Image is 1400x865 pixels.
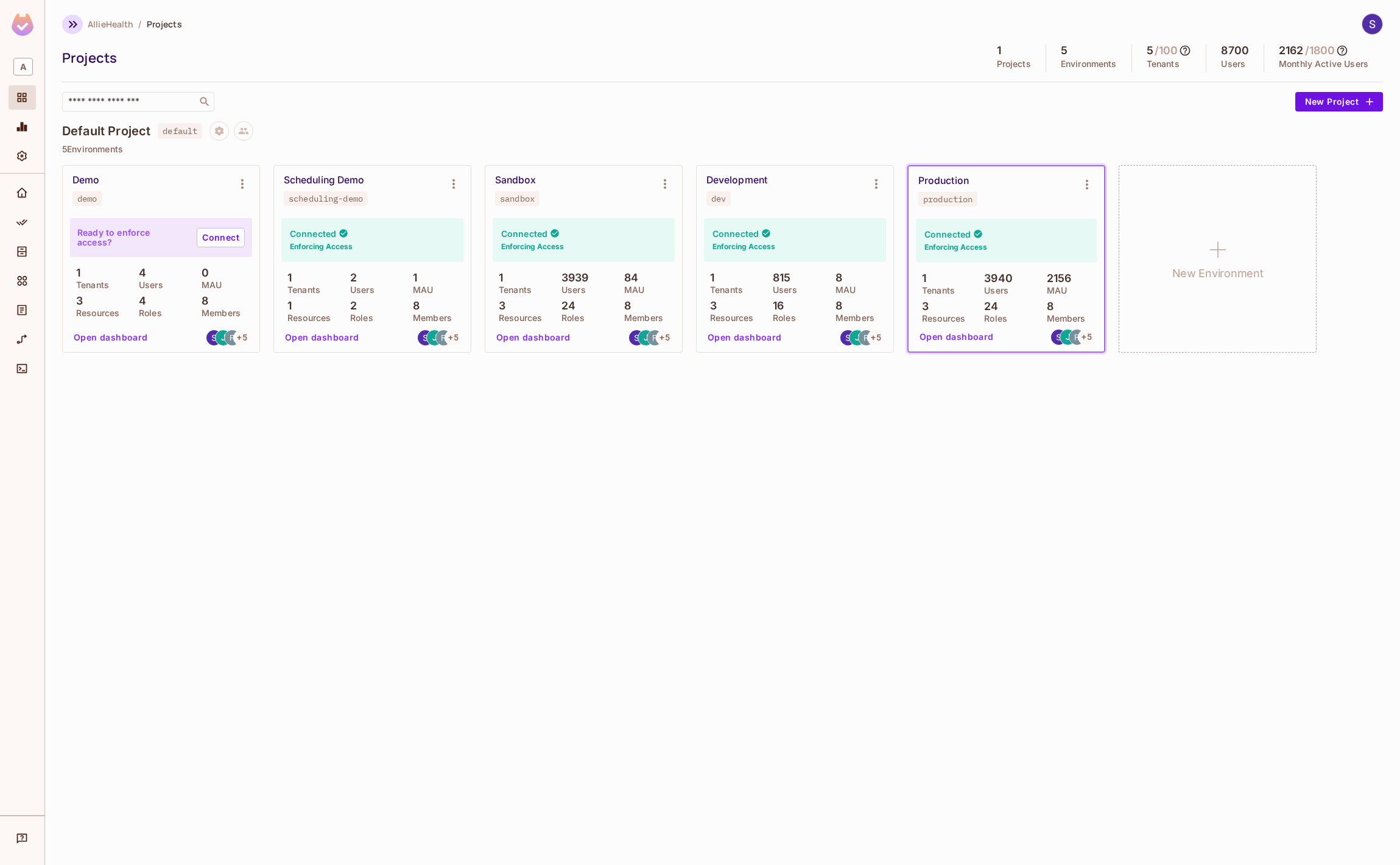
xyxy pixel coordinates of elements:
[618,272,638,284] p: 84
[133,280,163,290] p: Users
[1362,14,1382,34] img: Stephen Morrison
[704,300,717,312] p: 3
[555,272,589,284] p: 3939
[653,172,677,196] button: Environment settings
[1041,300,1054,312] p: 8
[70,308,119,318] p: Resources
[448,333,458,342] span: + 5
[407,300,420,312] p: 8
[1221,59,1245,69] p: Users
[281,272,292,284] p: 1
[978,314,1007,323] p: Roles
[618,285,644,295] p: MAU
[924,242,987,253] h6: Enforcing Access
[1221,44,1249,57] h5: 8700
[77,228,187,247] p: Ready to enforce access?
[767,272,791,284] p: 815
[289,194,363,203] div: scheduling-demo
[9,115,36,139] div: Monitoring
[1061,59,1117,69] p: Environments
[344,272,357,284] p: 2
[997,44,1001,57] h5: 1
[1279,59,1368,69] p: Monthly Active Users
[1305,44,1335,57] h5: / 1800
[281,300,292,312] p: 1
[195,280,222,290] p: MAU
[407,313,452,323] p: Members
[206,330,222,345] img: stephen@alliehealth.com
[72,174,99,186] div: Demo
[1147,59,1180,69] p: Tenants
[9,53,36,80] div: Workspace: AllieHealth
[916,286,955,295] p: Tenants
[767,285,797,295] p: Users
[493,313,542,323] p: Resources
[924,228,971,240] h4: Connected
[1061,44,1068,57] h5: 5
[407,272,417,284] p: 1
[916,314,965,323] p: Resources
[629,330,644,345] img: stephen@alliehealth.com
[871,333,881,342] span: + 5
[9,327,36,351] div: URL Mapping
[9,210,36,235] div: Policy
[344,300,357,312] p: 2
[1051,330,1066,345] img: stephen@alliehealth.com
[407,285,433,295] p: MAU
[9,298,36,322] div: Audit Log
[916,272,926,284] p: 1
[997,59,1031,69] p: Projects
[441,172,466,196] button: Environment settings
[225,330,240,345] img: rodrigo@alliehealth.com
[978,272,1013,284] p: 3940
[418,330,433,345] img: stephen@alliehealth.com
[1295,92,1383,111] button: New Project
[1069,330,1085,345] img: rodrigo@alliehealth.com
[1075,172,1099,197] button: Environment settings
[290,228,336,239] h4: Connected
[1066,333,1071,341] span: J
[555,300,575,312] p: 24
[290,241,353,252] h6: Enforcing Access
[493,272,503,284] p: 1
[195,308,241,318] p: Members
[9,239,36,264] div: Directory
[9,181,36,205] div: Home
[916,300,929,312] p: 3
[88,18,133,30] span: AllieHealth
[855,333,860,342] span: J
[195,295,208,307] p: 8
[918,175,969,187] div: Production
[9,144,36,168] div: Settings
[9,85,36,110] div: Projects
[767,300,784,312] p: 16
[704,285,743,295] p: Tenants
[660,333,669,342] span: + 5
[618,300,631,312] p: 8
[706,174,767,186] div: Development
[712,241,775,252] h6: Enforcing Access
[158,123,202,139] span: default
[237,333,247,342] span: + 5
[618,313,663,323] p: Members
[133,308,162,318] p: Roles
[133,295,146,307] p: 4
[13,58,33,76] span: A
[9,269,36,293] div: Elements
[840,330,856,345] img: stephen@alliehealth.com
[9,826,36,850] div: Help & Updates
[133,267,146,279] p: 4
[62,124,150,138] h4: Default Project
[711,194,726,203] div: dev
[70,267,80,279] p: 1
[70,280,109,290] p: Tenants
[138,18,141,30] li: /
[1279,44,1304,57] h5: 2162
[859,330,874,345] img: rodrigo@alliehealth.com
[1155,44,1178,57] h5: / 100
[978,300,998,312] p: 24
[864,172,888,196] button: Environment settings
[1172,264,1264,283] h1: New Environment
[829,300,842,312] p: 8
[344,285,375,295] p: Users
